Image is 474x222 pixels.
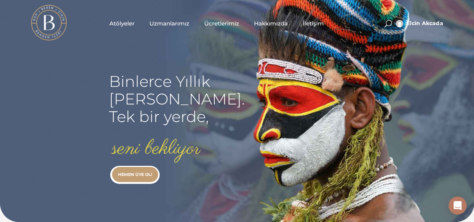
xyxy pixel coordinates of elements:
span: Elcin Akcada [407,20,443,27]
span: Ücretlerimiz [204,19,239,28]
rs-layer: Binlerce Yıllık [PERSON_NAME]. Tek bir yerde, [109,73,245,125]
a: Hakkımızda [247,4,295,42]
a: Uzmanlarımız [142,4,197,42]
span: Hakkımızda [254,19,288,28]
a: HEMEN ÜYE OL! [112,167,158,182]
span: Uzmanlarımız [150,19,189,28]
a: Atölyeler [102,4,142,42]
span: Atölyeler [109,19,135,28]
a: Ücretlerimiz [197,4,247,42]
span: İletişim [303,19,324,28]
a: İletişim [295,4,331,42]
div: Open Intercom Messenger [449,197,467,215]
rs-layer: seni bekliyor [112,138,200,160]
img: light logo [31,5,67,40]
